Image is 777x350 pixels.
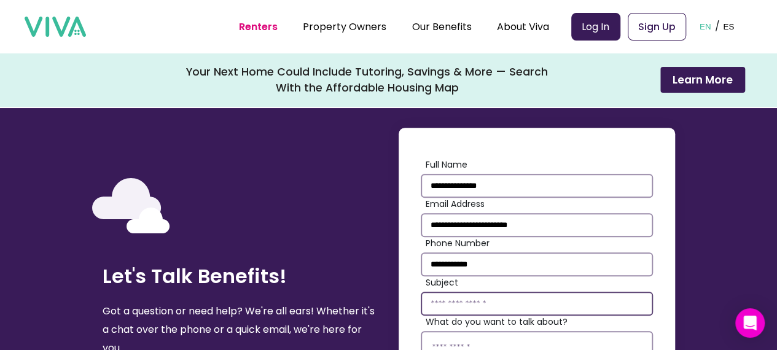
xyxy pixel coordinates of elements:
label: Subject [426,276,653,289]
label: Phone Number [426,237,653,250]
div: About Viva [497,11,549,42]
img: viva [25,17,86,37]
button: Learn More [660,67,745,93]
button: ES [719,7,738,45]
a: Renters [239,20,278,34]
p: / [714,17,719,36]
div: Open Intercom Messenger [735,308,765,338]
button: EN [696,7,715,45]
a: Sign Up [628,13,686,41]
label: Email Address [426,198,653,211]
h2: Let's Talk Benefits! [103,260,379,292]
a: Property Owners [303,20,386,34]
div: Our Benefits [412,11,471,42]
label: What do you want to talk about? [426,316,653,329]
a: Log In [571,13,620,41]
label: Full Name [426,158,653,171]
div: Your Next Home Could Include Tutoring, Savings & More — Search With the Affordable Housing Map [186,64,549,96]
